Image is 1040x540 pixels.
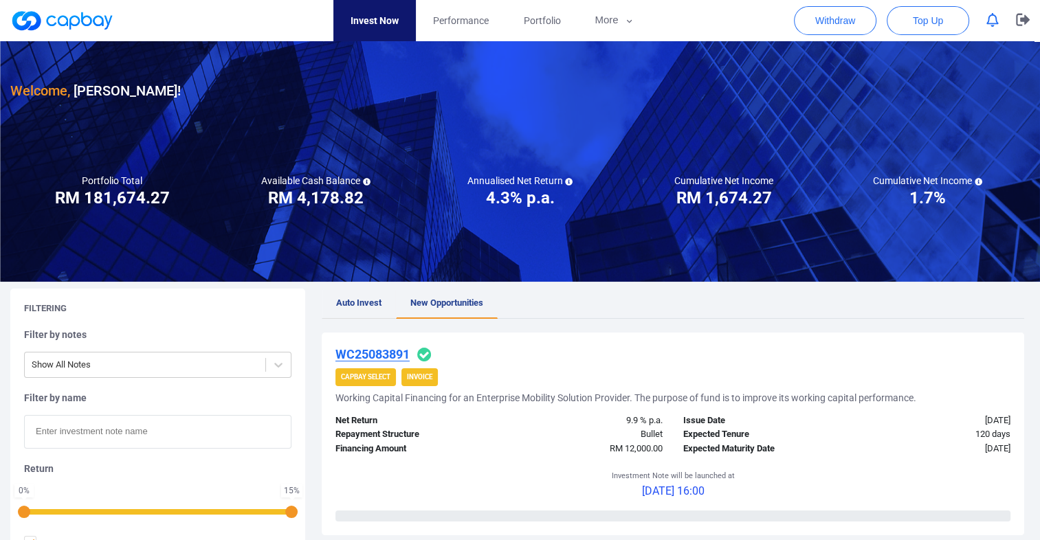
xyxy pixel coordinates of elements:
div: Financing Amount [325,442,499,456]
span: Portfolio [523,13,560,28]
div: Net Return [325,414,499,428]
span: Welcome, [10,82,70,99]
div: 120 days [847,427,1021,442]
h5: Filter by notes [24,328,291,341]
div: 15 % [284,486,300,495]
h3: RM 1,674.27 [676,187,772,209]
div: Issue Date [673,414,847,428]
h3: 1.7% [909,187,946,209]
p: [DATE] 16:00 [611,482,734,500]
button: Top Up [887,6,969,35]
h5: Cumulative Net Income [873,175,982,187]
p: Investment Note will be launched at [611,470,734,482]
div: Expected Tenure [673,427,847,442]
span: Top Up [913,14,943,27]
h5: Working Capital Financing for an Enterprise Mobility Solution Provider. The purpose of fund is to... [335,392,916,404]
button: Withdraw [794,6,876,35]
h5: Portfolio Total [82,175,142,187]
div: [DATE] [847,442,1021,456]
h3: [PERSON_NAME] ! [10,80,181,102]
h5: Filtering [24,302,67,315]
h3: RM 181,674.27 [55,187,170,209]
span: New Opportunities [410,297,483,308]
div: 9.9 % p.a. [499,414,673,428]
div: Repayment Structure [325,427,499,442]
span: Performance [433,13,489,28]
strong: CapBay Select [341,373,390,381]
strong: Invoice [407,373,432,381]
input: Enter investment note name [24,415,291,449]
h5: Annualised Net Return [467,175,573,187]
h5: Available Cash Balance [261,175,370,187]
div: Expected Maturity Date [673,442,847,456]
h3: RM 4,178.82 [268,187,364,209]
div: [DATE] [847,414,1021,428]
span: Auto Invest [336,297,381,308]
div: Bullet [499,427,673,442]
span: RM 12,000.00 [610,443,663,453]
h5: Filter by name [24,392,291,404]
h3: 4.3% p.a. [485,187,554,209]
h5: Return [24,462,291,475]
div: 0 % [17,486,31,495]
h5: Cumulative Net Income [674,175,773,187]
u: WC25083891 [335,347,410,361]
